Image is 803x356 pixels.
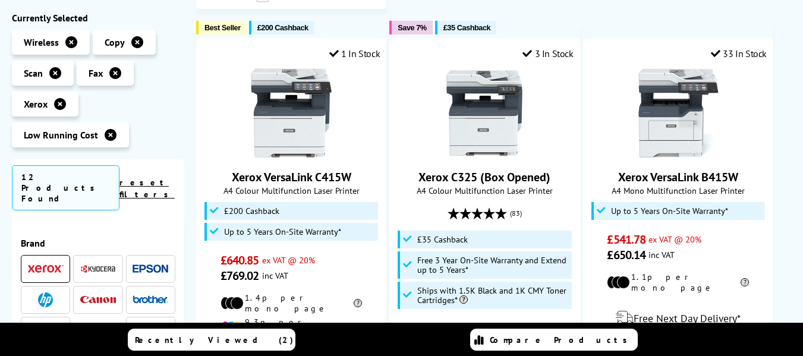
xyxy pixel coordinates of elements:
span: £640.85 [221,253,259,268]
span: Free 3 Year On-Site Warranty and Extend up to 5 Years* [417,256,568,275]
a: Xerox VersaLink B415W [634,148,723,160]
div: 1 In Stock [329,48,380,59]
span: Best Seller [204,23,241,32]
span: inc VAT [262,270,288,281]
div: Currently Selected [12,12,184,24]
li: 1.1p per mono page [607,272,749,293]
li: 1.4p per mono page [221,292,363,314]
span: £541.78 [607,232,645,247]
a: Xerox VersaLink C415W [232,169,351,185]
a: Canon [80,292,116,307]
a: Xerox [28,262,64,276]
span: Xerox [24,98,48,110]
span: ex VAT @ 20% [262,254,315,266]
span: Wireless [24,36,59,48]
span: £35 Cashback [417,235,468,244]
span: £200 Cashback [257,23,308,32]
span: A4 Colour Multifunction Laser Printer [396,185,573,196]
img: Brother [133,295,168,304]
span: Low Running Cost [24,129,98,141]
span: (83) [510,202,522,225]
a: Epson [133,262,168,276]
img: Kyocera [80,264,116,273]
span: Fax [89,67,103,79]
button: £35 Cashback [435,21,496,34]
span: Recently Viewed (2) [135,335,294,345]
span: Scan [24,67,43,79]
span: £35 Cashback [443,23,490,32]
span: Up to 5 Years On-Site Warranty* [224,227,341,237]
a: Kyocera [80,262,116,276]
span: Ships with 1.5K Black and 1K CMY Toner Cartridges* [417,286,568,305]
a: Recently Viewed (2) [128,329,295,351]
a: Xerox C325 (Box Opened) [440,148,529,160]
a: Xerox VersaLink B415W [618,169,738,185]
li: 9.3p per colour page [221,317,363,338]
span: inc VAT [648,249,675,260]
span: A4 Colour Multifunction Laser Printer [203,185,380,196]
img: Xerox C325 (Box Opened) [440,68,529,157]
span: Up to 5 Years On-Site Warranty* [611,206,728,216]
button: Save 7% [389,21,432,34]
span: Brand [21,237,175,249]
button: Best Seller [196,21,247,34]
span: Copy [105,36,125,48]
a: HP [28,292,64,307]
button: £200 Cashback [249,21,314,34]
div: modal_delivery [590,302,767,335]
img: Canon [80,296,116,304]
a: Brother [133,292,168,307]
a: Xerox C325 (Box Opened) [418,169,550,185]
img: Epson [133,264,168,273]
span: ex VAT @ 20% [648,234,701,245]
span: £200 Cashback [224,206,279,216]
span: Compare Products [490,335,634,345]
img: HP [38,292,53,307]
span: £650.14 [607,247,645,263]
span: £283.20 [414,321,452,336]
a: Xerox VersaLink C415W [247,148,336,160]
span: £769.02 [221,268,259,283]
a: Compare Products [470,329,638,351]
span: Save 7% [398,23,426,32]
img: Xerox VersaLink B415W [634,68,723,157]
div: 33 In Stock [711,48,767,59]
img: Xerox [28,265,64,273]
div: 3 In Stock [522,48,574,59]
a: reset filters [119,177,175,200]
span: A4 Mono Multifunction Laser Printer [590,185,767,196]
span: 12 Products Found [12,165,119,210]
img: Xerox VersaLink C415W [247,68,336,157]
